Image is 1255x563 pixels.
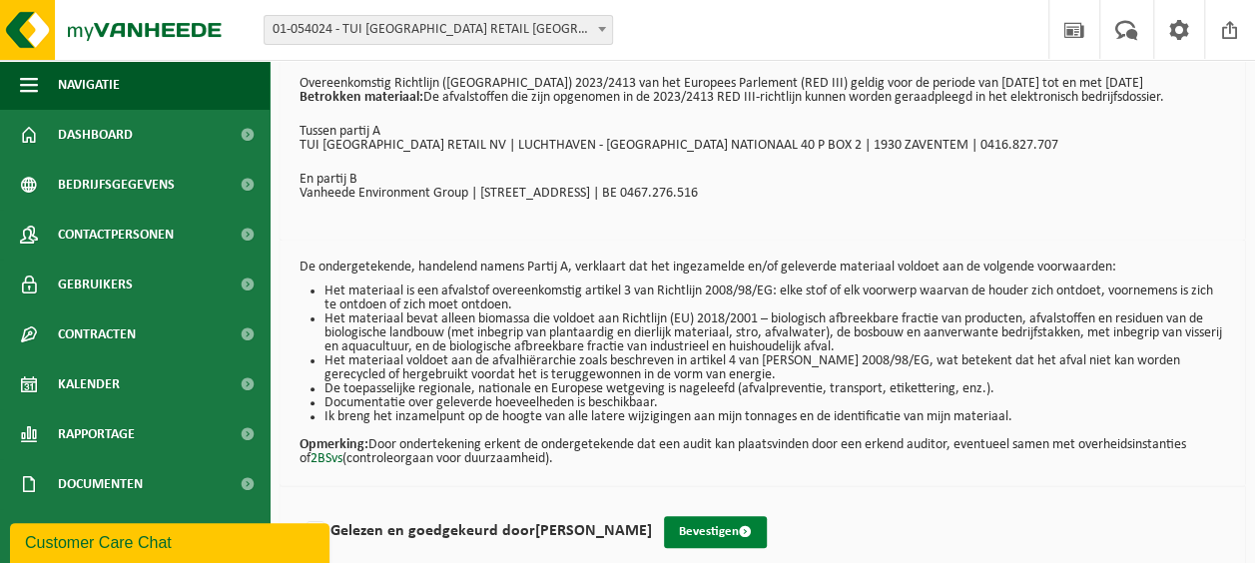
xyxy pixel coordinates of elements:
span: Contactpersonen [58,210,174,260]
p: En partij B [300,173,1225,187]
p: Overeenkomstig Richtlijn ([GEOGRAPHIC_DATA]) 2023/2413 van het Europees Parlement (RED III) geldi... [300,77,1225,105]
li: De toepasselijke regionale, nationale en Europese wetgeving is nageleefd (afvalpreventie, transpo... [324,382,1225,396]
li: Documentatie over geleverde hoeveelheden is beschikbaar. [324,396,1225,410]
label: Gelezen en goedgekeurd door [303,516,652,546]
strong: Betrokken materiaal: [300,90,423,105]
p: Vanheede Environment Group | [STREET_ADDRESS] | BE 0467.276.516 [300,187,1225,201]
span: Documenten [58,459,143,509]
span: 01-054024 - TUI BELGIUM RETAIL NV - ZAVENTEM [265,16,612,44]
a: 2BSvs [311,451,342,466]
strong: [PERSON_NAME] [535,523,652,539]
span: Bedrijfsgegevens [58,160,175,210]
iframe: chat widget [10,519,333,563]
p: Tussen partij A [300,125,1225,139]
span: 01-054024 - TUI BELGIUM RETAIL NV - ZAVENTEM [264,15,613,45]
span: Contracten [58,309,136,359]
li: Het materiaal bevat alleen biomassa die voldoet aan Richtlijn (EU) 2018/2001 – biologisch afbreek... [324,312,1225,354]
span: Kalender [58,359,120,409]
li: Ik breng het inzamelpunt op de hoogte van alle latere wijzigingen aan mijn tonnages en de identif... [324,410,1225,424]
span: Product Shop [58,509,149,559]
span: Gebruikers [58,260,133,309]
span: Dashboard [58,110,133,160]
p: Door ondertekening erkent de ondergetekende dat een audit kan plaatsvinden door een erkend audito... [300,424,1225,466]
p: De ondergetekende, handelend namens Partij A, verklaart dat het ingezamelde en/of geleverde mater... [300,261,1225,275]
button: Bevestigen [664,516,767,548]
p: TUI [GEOGRAPHIC_DATA] RETAIL NV | LUCHTHAVEN - [GEOGRAPHIC_DATA] NATIONAAL 40 P BOX 2 | 1930 ZAVE... [300,139,1225,153]
li: Het materiaal is een afvalstof overeenkomstig artikel 3 van Richtlijn 2008/98/EG: elke stof of el... [324,284,1225,312]
span: Rapportage [58,409,135,459]
li: Het materiaal voldoet aan de afvalhiërarchie zoals beschreven in artikel 4 van [PERSON_NAME] 2008... [324,354,1225,382]
span: Navigatie [58,60,120,110]
strong: Opmerking: [300,437,368,452]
